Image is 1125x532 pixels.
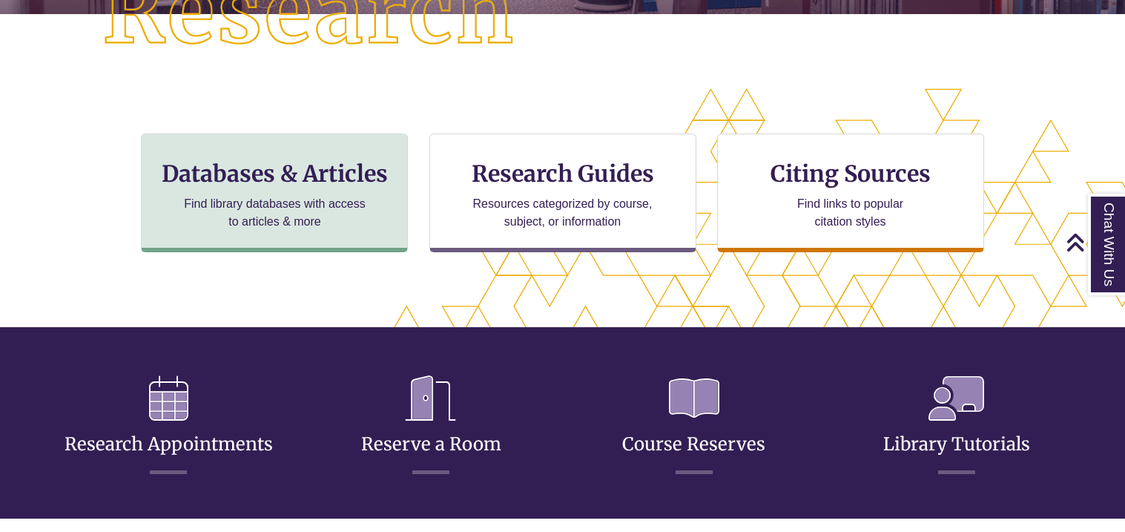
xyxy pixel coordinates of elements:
[466,195,659,231] p: Resources categorized by course, subject, or information
[65,397,273,456] a: Research Appointments
[141,134,408,252] a: Databases & Articles Find library databases with access to articles & more
[760,160,941,188] h3: Citing Sources
[1066,232,1121,252] a: Back to Top
[622,397,765,456] a: Course Reserves
[883,397,1030,456] a: Library Tutorials
[154,160,395,188] h3: Databases & Articles
[361,397,501,456] a: Reserve a Room
[429,134,696,252] a: Research Guides Resources categorized by course, subject, or information
[442,160,684,188] h3: Research Guides
[717,134,984,252] a: Citing Sources Find links to popular citation styles
[178,195,372,231] p: Find library databases with access to articles & more
[778,195,923,231] p: Find links to popular citation styles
